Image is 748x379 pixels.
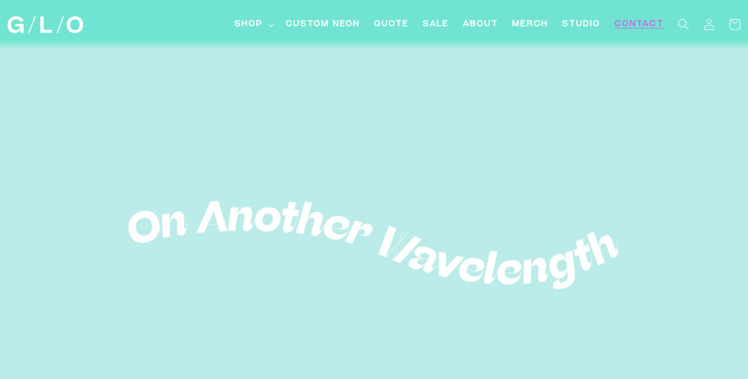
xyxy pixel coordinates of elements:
[671,12,696,37] summary: Search
[463,19,498,31] span: About
[235,19,263,31] span: Shop
[512,19,548,31] span: Merch
[555,12,607,38] a: Studio
[416,12,456,38] a: SALE
[286,19,360,31] span: Custom Neon
[279,12,367,38] a: Custom Neon
[423,19,449,31] span: SALE
[228,12,279,38] summary: Shop
[8,16,83,33] img: GLO Studio
[456,12,505,38] a: About
[562,19,600,31] span: Studio
[539,216,748,379] iframe: Chat Widget
[505,12,555,38] a: Merch
[374,19,409,31] span: Quote
[607,12,671,38] a: Contact
[614,19,664,31] span: Contact
[367,12,416,38] a: Quote
[3,12,87,38] a: GLO Studio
